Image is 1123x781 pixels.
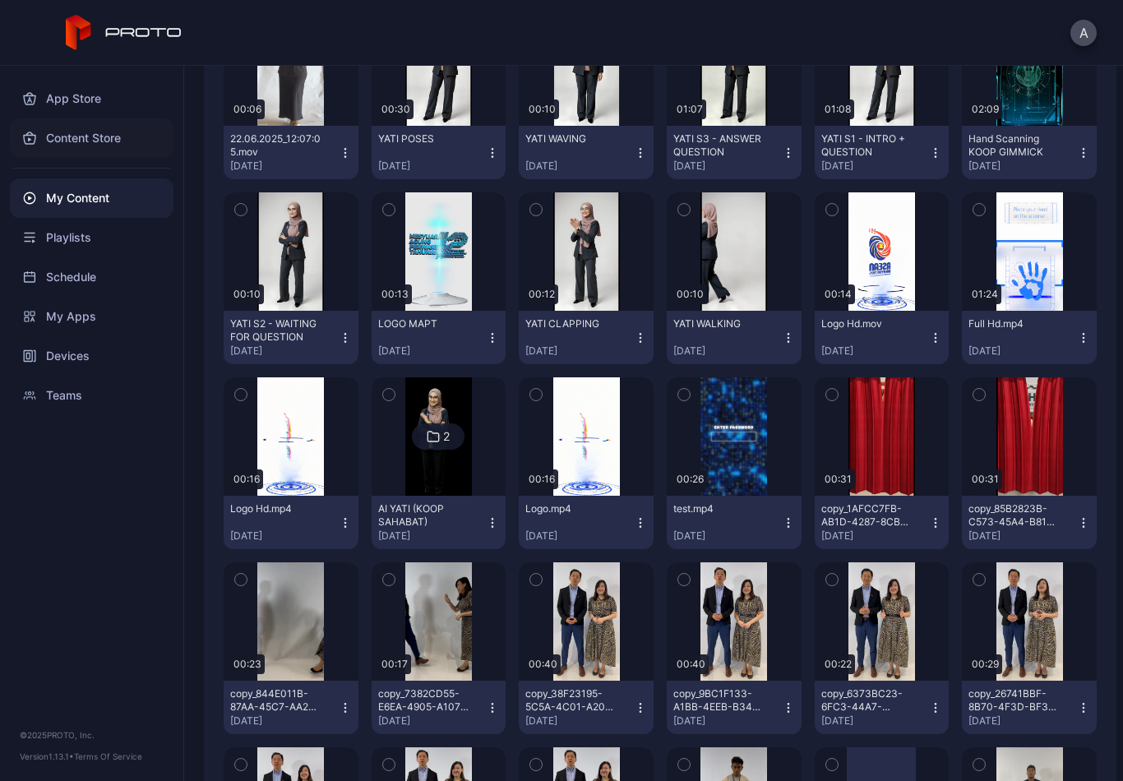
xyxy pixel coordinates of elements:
[10,118,173,158] a: Content Store
[673,159,782,173] div: [DATE]
[962,496,1097,549] button: copy_85B2823B-C573-45A4-B81A-E72E01683271.mov[DATE]
[378,317,469,330] div: LOGO MAPT
[815,681,950,734] button: copy_6373BC23-6FC3-44A7-A58D-73DEBEE03E45.mov[DATE]
[968,159,1077,173] div: [DATE]
[525,132,616,146] div: YATI WAVING
[821,714,930,728] div: [DATE]
[20,728,164,742] div: © 2025 PROTO, Inc.
[968,344,1077,358] div: [DATE]
[815,496,950,549] button: copy_1AFCC7FB-AB1D-4287-8CB0-56A40D5BE489.mov[DATE]
[525,344,634,358] div: [DATE]
[673,317,764,330] div: YATI WALKING
[821,132,912,159] div: YATI S1 - INTRO + QUESTION
[230,344,339,358] div: [DATE]
[962,126,1097,179] button: Hand Scanning KOOP GIMMICK[DATE]
[224,681,358,734] button: copy_844E011B-87AA-45C7-AA23-DB9F613B4320.mov[DATE]
[230,687,321,714] div: copy_844E011B-87AA-45C7-AA23-DB9F613B4320.mov
[968,502,1059,529] div: copy_85B2823B-C573-45A4-B81A-E72E01683271.mov
[230,317,321,344] div: YATI S2 - WAITING FOR QUESTION
[224,311,358,364] button: YATI S2 - WAITING FOR QUESTION[DATE]
[372,311,506,364] button: LOGO MAPT[DATE]
[968,529,1077,543] div: [DATE]
[230,159,339,173] div: [DATE]
[230,529,339,543] div: [DATE]
[378,344,487,358] div: [DATE]
[10,178,173,218] a: My Content
[230,132,321,159] div: 22.06.2025_12:07:05.mov
[667,681,802,734] button: copy_9BC1F133-A1BB-4EEB-B346-AF93BF6AB019.mov[DATE]
[673,344,782,358] div: [DATE]
[10,257,173,297] a: Schedule
[673,529,782,543] div: [DATE]
[20,751,74,761] span: Version 1.13.1 •
[1070,20,1097,46] button: A
[230,714,339,728] div: [DATE]
[519,496,654,549] button: Logo.mp4[DATE]
[10,297,173,336] a: My Apps
[821,529,930,543] div: [DATE]
[821,344,930,358] div: [DATE]
[673,714,782,728] div: [DATE]
[667,496,802,549] button: test.mp4[DATE]
[378,529,487,543] div: [DATE]
[673,687,764,714] div: copy_9BC1F133-A1BB-4EEB-B346-AF93BF6AB019.mov
[821,317,912,330] div: Logo Hd.mov
[525,687,616,714] div: copy_38F23195-5C5A-4C01-A205-64A82800A10B.mov
[821,159,930,173] div: [DATE]
[378,132,469,146] div: YATI POSES
[10,218,173,257] a: Playlists
[525,317,616,330] div: YATI CLAPPING
[968,132,1059,159] div: Hand Scanning KOOP GIMMICK
[673,132,764,159] div: YATI S3 - ANSWER QUESTION
[230,502,321,515] div: Logo Hd.mp4
[378,502,469,529] div: AI YATI (KOOP SAHABAT)
[962,311,1097,364] button: Full Hd.mp4[DATE]
[667,311,802,364] button: YATI WALKING[DATE]
[815,126,950,179] button: YATI S1 - INTRO + QUESTION[DATE]
[372,681,506,734] button: copy_7382CD55-E6EA-4905-A107-064B001A0D22.mov[DATE]
[519,126,654,179] button: YATI WAVING[DATE]
[224,126,358,179] button: 22.06.2025_12:07:05.mov[DATE]
[10,79,173,118] a: App Store
[443,429,450,444] div: 2
[962,681,1097,734] button: copy_26741BBF-8B70-4F3D-BF39-A928CE124D01.mov[DATE]
[224,496,358,549] button: Logo Hd.mp4[DATE]
[821,687,912,714] div: copy_6373BC23-6FC3-44A7-A58D-73DEBEE03E45.mov
[821,502,912,529] div: copy_1AFCC7FB-AB1D-4287-8CB0-56A40D5BE489.mov
[968,317,1059,330] div: Full Hd.mp4
[378,714,487,728] div: [DATE]
[667,126,802,179] button: YATI S3 - ANSWER QUESTION[DATE]
[525,502,616,515] div: Logo.mp4
[10,376,173,415] a: Teams
[968,714,1077,728] div: [DATE]
[372,126,506,179] button: YATI POSES[DATE]
[673,502,764,515] div: test.mp4
[519,311,654,364] button: YATI CLAPPING[DATE]
[10,336,173,376] a: Devices
[378,687,469,714] div: copy_7382CD55-E6EA-4905-A107-064B001A0D22.mov
[372,496,506,549] button: AI YATI (KOOP SAHABAT)[DATE]
[519,681,654,734] button: copy_38F23195-5C5A-4C01-A205-64A82800A10B.mov[DATE]
[378,159,487,173] div: [DATE]
[525,159,634,173] div: [DATE]
[74,751,142,761] a: Terms Of Service
[968,687,1059,714] div: copy_26741BBF-8B70-4F3D-BF39-A928CE124D01.mov
[525,714,634,728] div: [DATE]
[815,311,950,364] button: Logo Hd.mov[DATE]
[525,529,634,543] div: [DATE]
